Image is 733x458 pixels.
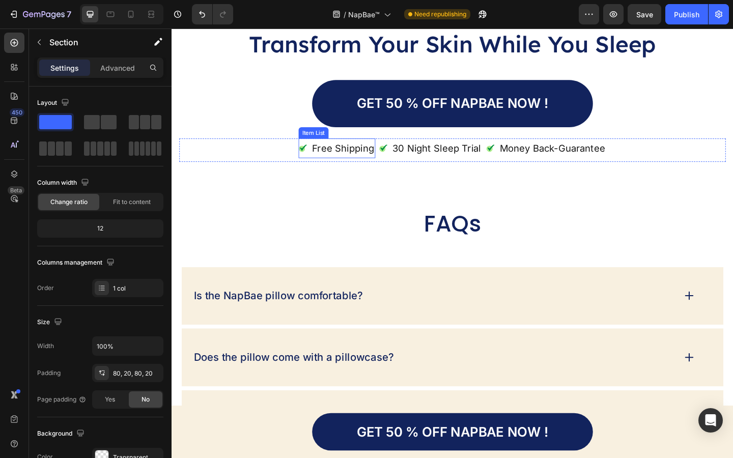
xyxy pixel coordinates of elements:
span: Fit to content [113,197,151,207]
span: Save [636,10,653,19]
div: Size [37,316,64,329]
div: Page padding [37,395,87,404]
p: Free Shipping [153,121,220,139]
p: 7 [67,8,71,20]
div: Order [37,283,54,293]
div: Beta [8,186,24,194]
h2: FAQs [10,196,601,229]
button: Publish [665,4,708,24]
p: Money Back-Guarantee [357,121,471,139]
span: Change ratio [50,197,88,207]
span: NapBae™ [348,9,380,20]
p: 30 Night Sleep Trial [240,121,336,139]
span: Need republishing [414,10,466,19]
p: Settings [50,63,79,73]
div: Padding [37,368,61,378]
span: Yes [105,395,115,404]
span: No [142,395,150,404]
div: Publish [674,9,699,20]
div: 80, 20, 80, 20 [113,369,161,378]
p: Advanced [100,63,135,73]
div: Background [37,427,87,441]
div: Undo/Redo [192,4,233,24]
iframe: Design area [172,28,733,458]
p: GET 50 % OFF NapBae NOW ! [201,430,410,448]
div: Open Intercom Messenger [698,408,723,433]
span: / [344,9,346,20]
input: Auto [93,337,163,355]
div: Columns management [37,256,117,270]
div: Width [37,341,54,351]
p: Does the pillow come with a pillowcase? [24,351,242,365]
div: 450 [10,108,24,117]
div: Layout [37,96,71,110]
button: Save [628,4,661,24]
h2: Transform Your Skin While You Sleep [8,1,603,33]
p: Is the NapBae pillow comfortable? [24,284,208,298]
a: GET 50 % OFF NapBae NOW ! [153,56,458,107]
div: Item List [140,109,168,118]
div: 12 [39,221,161,236]
button: 7 [4,4,76,24]
div: Column width [37,176,91,190]
p: Section [49,36,133,48]
div: 1 col [113,284,161,293]
p: GET 50 % OFF NapBae NOW ! [201,73,410,91]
